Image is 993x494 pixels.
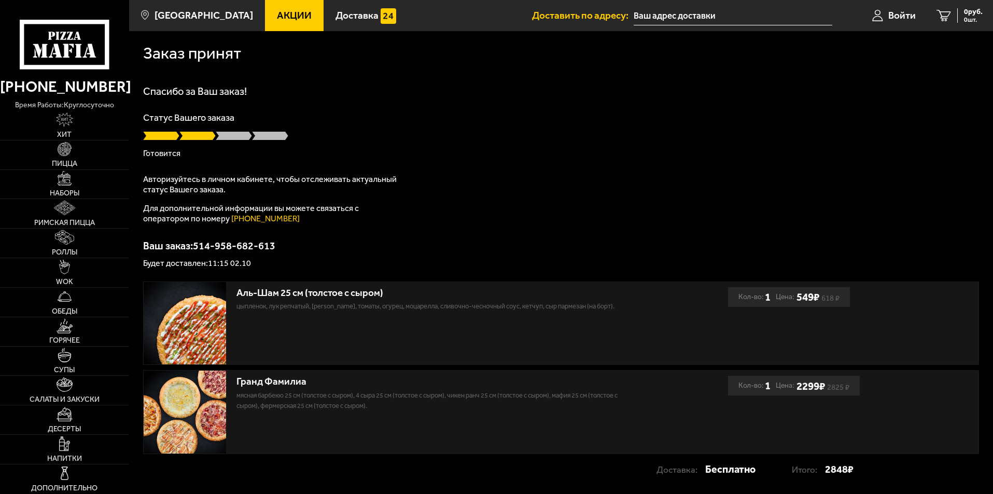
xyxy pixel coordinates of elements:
span: Хит [57,131,72,138]
h1: Спасибо за Ваш заказ! [143,86,979,96]
p: Готовится [143,149,979,158]
s: 2825 ₽ [827,385,849,390]
p: Ваш заказ: 514-958-682-613 [143,241,979,251]
s: 618 ₽ [821,295,840,301]
span: Римская пицца [34,219,95,227]
span: WOK [56,278,73,286]
span: Акции [277,10,312,20]
img: 15daf4d41897b9f0e9f617042186c801.svg [381,8,396,24]
span: Салаты и закуски [30,396,100,403]
p: Доставка: [656,460,705,479]
span: Цена: [776,287,794,307]
input: Ваш адрес доставки [634,6,832,25]
div: Кол-во: [738,376,771,396]
strong: 2848 ₽ [825,459,854,479]
span: 0 шт. [964,17,983,23]
h1: Заказ принят [143,45,241,62]
span: Цена: [776,376,794,396]
span: Роллы [52,249,77,256]
span: [GEOGRAPHIC_DATA] [155,10,253,20]
span: Обеды [52,308,77,315]
b: 549 ₽ [796,290,819,303]
p: Будет доставлен: 11:15 02.10 [143,259,979,267]
div: Аль-Шам 25 см (толстое с сыром) [236,287,628,299]
b: 1 [765,376,771,396]
p: Мясная Барбекю 25 см (толстое с сыром), 4 сыра 25 см (толстое с сыром), Чикен Ранч 25 см (толстое... [236,390,628,411]
span: Десерты [48,426,81,433]
span: Супы [54,366,75,374]
span: Горячее [49,337,80,344]
span: Доставить по адресу: [532,10,634,20]
p: Итого: [792,460,825,479]
div: Кол-во: [738,287,771,307]
div: Гранд Фамилиа [236,376,628,388]
p: Для дополнительной информации вы можете связаться с оператором по номеру [143,203,402,224]
strong: Бесплатно [705,459,756,479]
span: Напитки [47,455,82,462]
span: Войти [888,10,916,20]
p: Статус Вашего заказа [143,113,979,122]
span: 0 руб. [964,8,983,16]
a: [PHONE_NUMBER] [231,214,300,223]
span: Наборы [50,190,79,197]
span: Пицца [52,160,77,167]
b: 2299 ₽ [796,379,825,392]
p: цыпленок, лук репчатый, [PERSON_NAME], томаты, огурец, моцарелла, сливочно-чесночный соус, кетчуп... [236,301,628,312]
span: Доставка [335,10,379,20]
b: 1 [765,287,771,307]
span: Дополнительно [31,485,97,492]
p: Авторизуйтесь в личном кабинете, чтобы отслеживать актуальный статус Вашего заказа. [143,174,402,195]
